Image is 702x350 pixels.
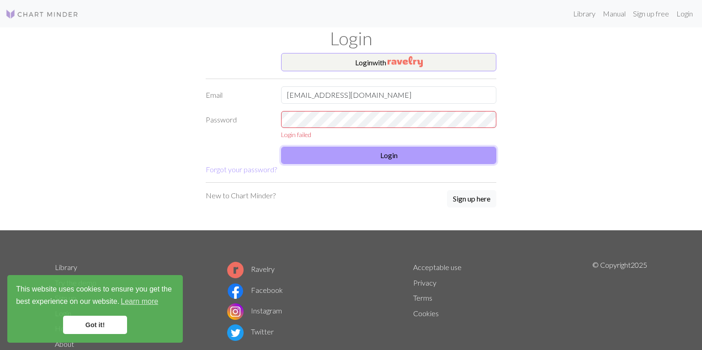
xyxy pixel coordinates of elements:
[413,309,439,318] a: Cookies
[673,5,697,23] a: Login
[7,275,183,343] div: cookieconsent
[206,165,277,174] a: Forgot your password?
[281,147,496,164] button: Login
[206,190,276,201] p: New to Chart Minder?
[447,190,496,208] a: Sign up here
[413,293,432,302] a: Terms
[5,9,79,20] img: Logo
[388,56,423,67] img: Ravelry
[119,295,160,308] a: learn more about cookies
[227,306,282,315] a: Instagram
[200,86,276,104] label: Email
[227,286,283,294] a: Facebook
[413,278,436,287] a: Privacy
[227,283,244,299] img: Facebook logo
[281,130,496,139] div: Login failed
[227,327,274,336] a: Twitter
[63,316,127,334] a: dismiss cookie message
[629,5,673,23] a: Sign up free
[49,27,653,49] h1: Login
[200,111,276,140] label: Password
[599,5,629,23] a: Manual
[227,303,244,320] img: Instagram logo
[447,190,496,207] button: Sign up here
[55,339,74,348] a: About
[281,53,496,71] button: Loginwith
[55,263,77,271] a: Library
[413,263,462,271] a: Acceptable use
[227,262,244,278] img: Ravelry logo
[16,284,174,308] span: This website uses cookies to ensure you get the best experience on our website.
[569,5,599,23] a: Library
[227,265,275,273] a: Ravelry
[227,324,244,341] img: Twitter logo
